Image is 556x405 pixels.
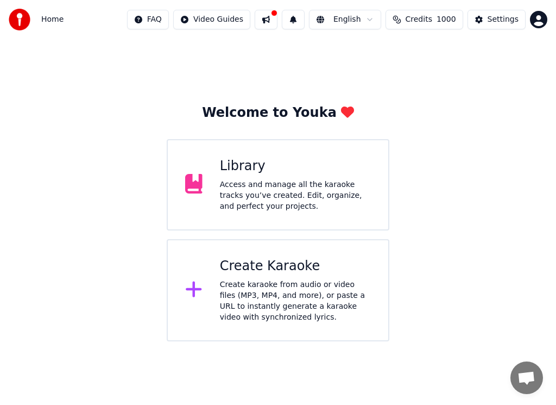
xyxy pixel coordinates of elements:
[488,14,519,25] div: Settings
[173,10,250,29] button: Video Guides
[437,14,456,25] span: 1000
[510,362,543,394] a: Open chat
[467,10,526,29] button: Settings
[41,14,64,25] span: Home
[41,14,64,25] nav: breadcrumb
[202,104,354,122] div: Welcome to Youka
[220,258,371,275] div: Create Karaoke
[386,10,463,29] button: Credits1000
[220,279,371,323] div: Create karaoke from audio or video files (MP3, MP4, and more), or paste a URL to instantly genera...
[127,10,169,29] button: FAQ
[9,9,30,30] img: youka
[220,158,371,175] div: Library
[406,14,432,25] span: Credits
[220,179,371,212] div: Access and manage all the karaoke tracks you’ve created. Edit, organize, and perfect your projects.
